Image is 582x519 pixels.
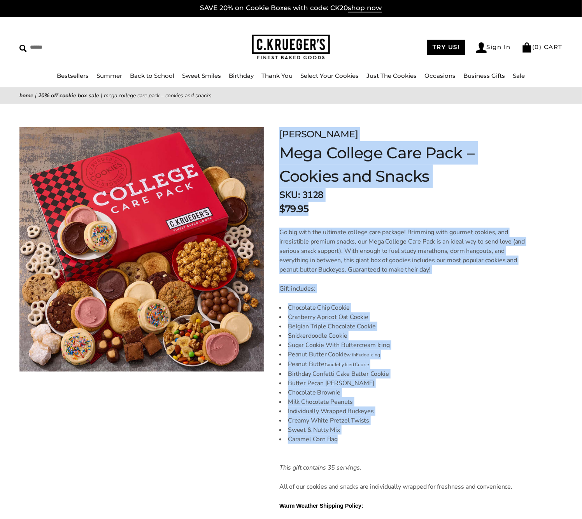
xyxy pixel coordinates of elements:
[19,91,563,100] nav: breadcrumbs
[279,284,529,293] p: Gift includes:
[279,312,529,322] li: Cranberry Apricot Oat Cookie
[335,361,369,368] span: Jelly Iced Cookie
[101,92,102,99] span: |
[279,407,529,416] li: Individually Wrapped Buckeyes
[348,4,382,12] span: shop now
[57,72,89,79] a: Bestsellers
[367,72,417,79] a: Just The Cookies
[535,43,540,51] span: 0
[19,92,33,99] a: Home
[302,189,323,201] span: 3128
[19,41,148,53] input: Search
[301,72,359,79] a: Select Your Cookies
[6,489,81,513] iframe: Sign Up via Text for Offers
[279,322,529,331] li: Belgian Triple Chocolate Cookie
[279,482,529,491] p: All of our cookies and snacks are individually wrapped for freshness and convenience.
[229,72,254,79] a: Birthday
[279,331,529,340] li: Snickerdoodle Cookie
[104,92,212,99] span: Mega College Care Pack – Cookies and Snacks
[279,141,529,188] h1: Mega College Care Pack – Cookies and Snacks
[279,369,529,379] li: Birthday Confetti Cake Batter Cookie
[38,92,99,99] a: 20% OFF COOKIE BOX SALE
[279,127,529,141] p: [PERSON_NAME]
[262,72,293,79] a: Thank You
[279,416,529,425] li: Creamy White Pretzel Twists
[327,361,335,368] span: and
[279,303,529,312] li: Chocolate Chip Cookie
[252,35,330,60] img: C.KRUEGER'S
[97,72,123,79] a: Summer
[19,127,264,372] img: Mega College Care Pack – Cookies and Snacks
[279,425,529,435] li: Sweet & Nutty Mix
[356,352,380,358] span: Fudge Icing
[279,228,529,274] p: Go big with the ultimate college care package! Brimming with gourmet cookies, and irresistible pr...
[279,435,529,444] li: Caramel Corn Bag
[182,72,221,79] a: Sweet Smiles
[279,463,361,472] em: This gift contains 35 servings.
[279,397,529,407] li: Milk Chocolate Peanuts
[464,72,505,79] a: Business Gifts
[347,352,356,358] span: with
[476,42,487,53] img: Account
[279,340,529,350] li: Sugar Cookie With Buttercream Icing
[35,92,37,99] span: |
[425,72,456,79] a: Occasions
[279,189,300,201] strong: SKU:
[279,503,363,509] span: Warm Weather Shipping Policy:
[279,388,529,397] li: Chocolate Brownie
[522,43,563,51] a: (0) CART
[279,359,529,369] li: Peanut Butter
[200,4,382,12] a: SAVE 20% on Cookie Boxes with code: CK20shop now
[19,45,27,52] img: Search
[279,202,309,216] p: $79.95
[279,350,529,359] li: Peanut Butter Cookie
[476,42,511,53] a: Sign In
[427,40,465,55] a: TRY US!
[279,379,529,388] li: Butter Pecan [PERSON_NAME]
[130,72,175,79] a: Back to School
[522,42,532,53] img: Bag
[513,72,525,79] a: Sale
